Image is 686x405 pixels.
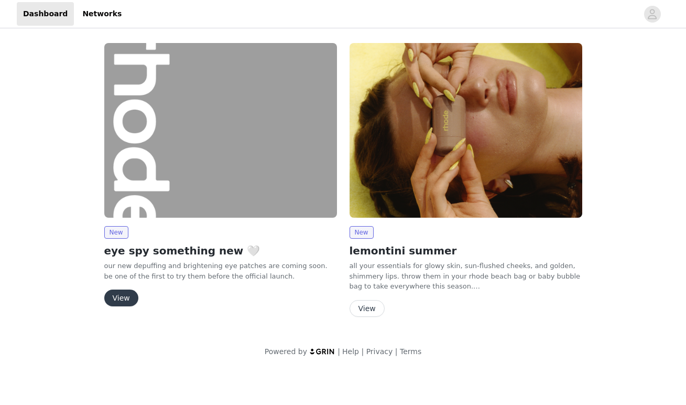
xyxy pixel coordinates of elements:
[350,243,582,259] h2: lemontini summer
[265,347,307,356] span: Powered by
[104,226,128,239] span: New
[350,300,385,317] button: View
[104,243,337,259] h2: eye spy something new 🤍
[76,2,128,26] a: Networks
[350,43,582,218] img: rhode skin
[400,347,421,356] a: Terms
[104,294,138,302] a: View
[350,226,374,239] span: New
[104,261,337,281] p: our new depuffing and brightening eye patches are coming soon. be one of the first to try them be...
[350,305,385,313] a: View
[342,347,359,356] a: Help
[350,261,582,292] p: all your essentials for glowy skin, sun-flushed cheeks, and golden, shimmery lips. throw them in ...
[309,348,335,355] img: logo
[361,347,364,356] span: |
[17,2,74,26] a: Dashboard
[337,347,340,356] span: |
[647,6,657,23] div: avatar
[395,347,398,356] span: |
[104,290,138,306] button: View
[104,43,337,218] img: rhode skin
[366,347,393,356] a: Privacy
